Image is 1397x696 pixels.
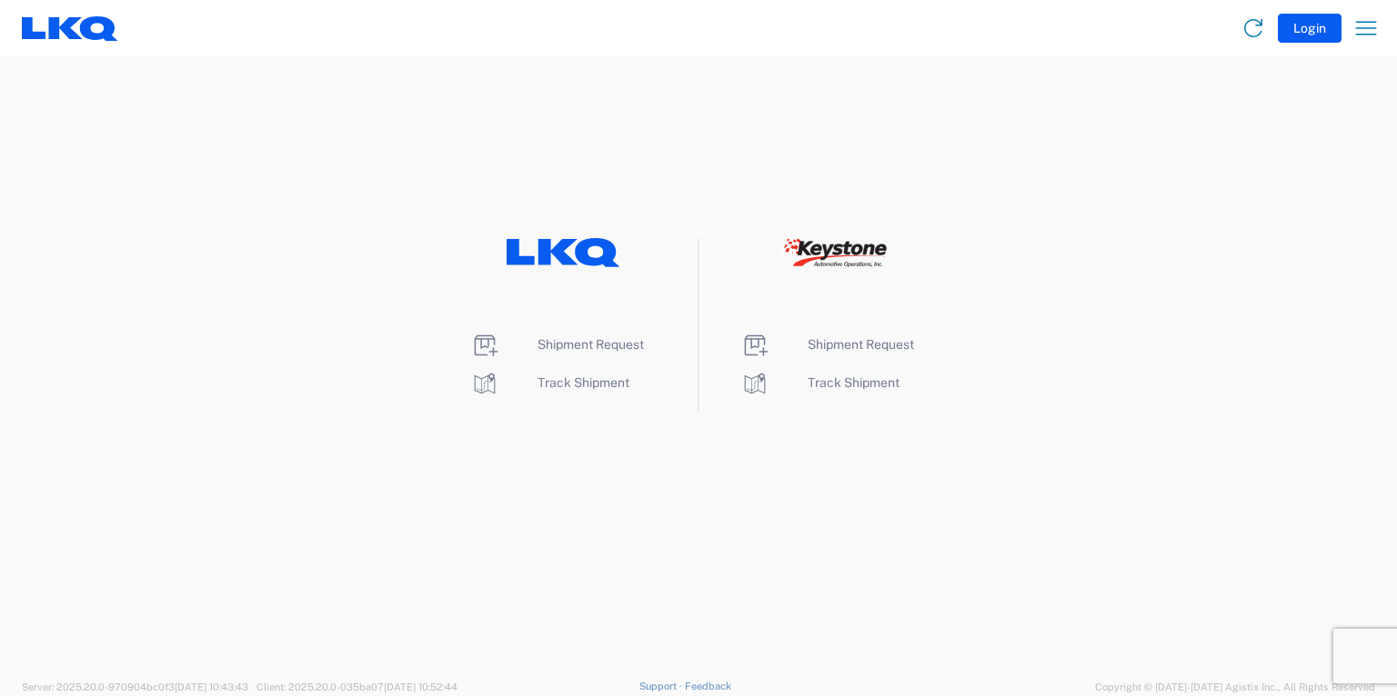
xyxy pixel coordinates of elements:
span: Track Shipment [808,375,900,390]
span: Copyright © [DATE]-[DATE] Agistix Inc., All Rights Reserved [1095,679,1375,695]
span: Client: 2025.20.0-035ba07 [256,681,457,692]
a: Feedback [685,681,731,691]
span: Shipment Request [808,337,914,352]
a: Track Shipment [740,375,900,390]
span: [DATE] 10:52:44 [384,681,457,692]
a: Support [639,681,685,691]
span: [DATE] 10:43:43 [175,681,248,692]
span: Server: 2025.20.0-970904bc0f3 [22,681,248,692]
span: Shipment Request [538,337,644,352]
a: Shipment Request [470,337,644,352]
span: Track Shipment [538,375,629,390]
a: Shipment Request [740,337,914,352]
button: Login [1278,14,1342,43]
a: Track Shipment [470,375,629,390]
